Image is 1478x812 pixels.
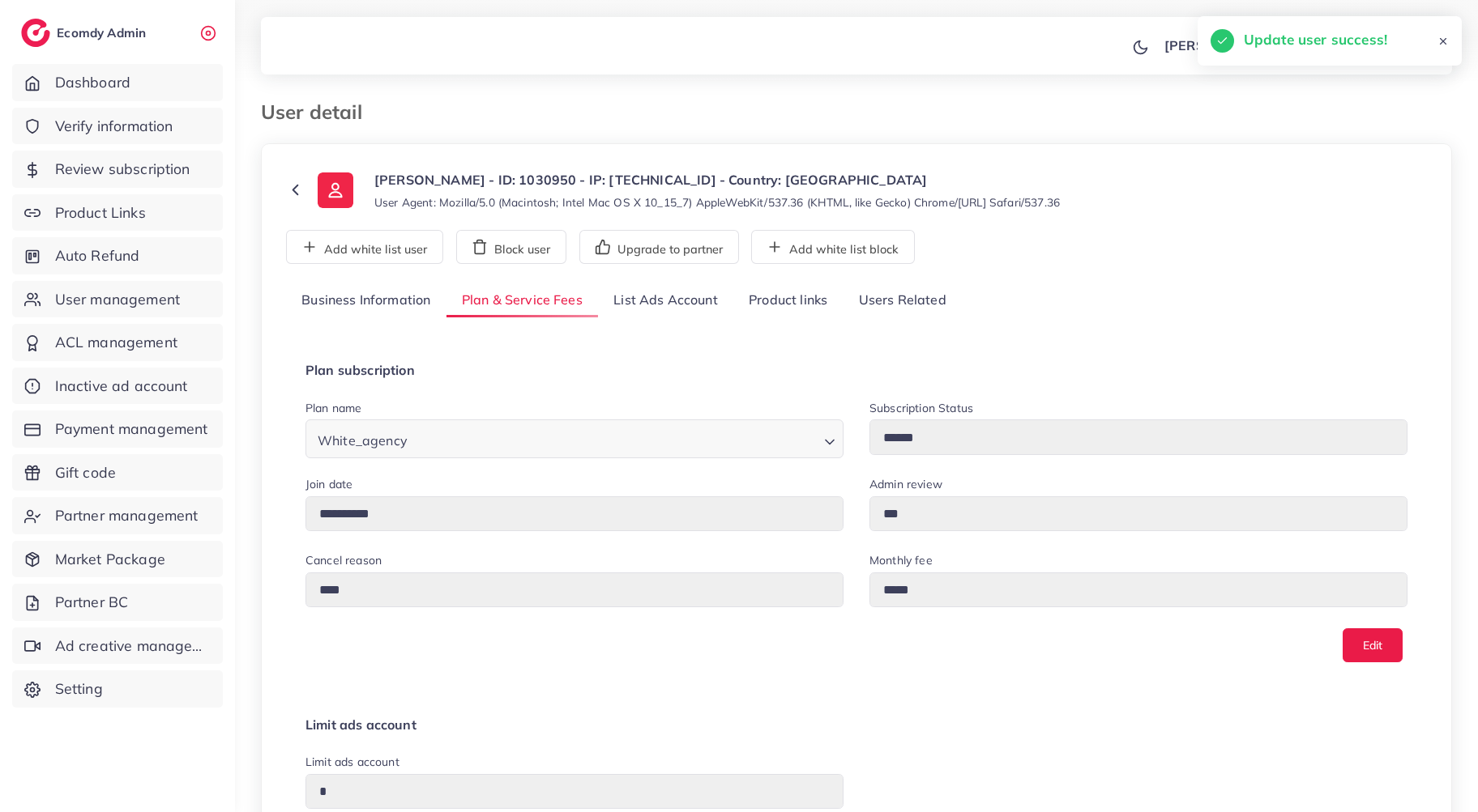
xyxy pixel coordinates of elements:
[55,72,130,93] span: Dashboard
[21,19,50,47] img: logo
[12,497,223,534] a: Partner management
[286,230,443,264] button: Add white list user
[1343,628,1403,661] button: Edit
[12,64,223,101] a: Dashboard
[305,419,844,457] div: Search for option
[305,717,1408,733] h4: Limit ads account
[869,400,973,416] label: Subscription Status
[12,108,223,145] a: Verify information
[55,592,129,613] span: Partner BC
[286,283,446,318] a: Business Information
[412,425,818,453] input: Search for option
[305,476,352,492] label: Join date
[843,283,961,318] a: Users Related
[12,151,223,188] a: Review subscription
[869,476,942,492] label: Admin review
[374,194,1060,210] small: User Agent: Mozilla/5.0 (Macintosh; Intel Mac OS X 10_15_7) AppleWebKit/537.36 (KHTML, like Gecko...
[55,289,180,310] span: User management
[318,172,353,208] img: ic-user-info.36bf1079.svg
[55,376,188,397] span: Inactive ad account
[12,584,223,621] a: Partner BC
[1244,29,1387,50] h5: Update user success!
[55,245,140,266] span: Auto Refund
[1164,36,1390,55] p: [PERSON_NAME] [PERSON_NAME]
[55,678,103,699] span: Setting
[12,237,223,274] a: Auto Refund
[55,636,211,657] span: Ad creative management
[1155,29,1439,62] a: [PERSON_NAME] [PERSON_NAME]avatar
[598,283,733,318] a: List Ads Account
[12,454,223,491] a: Gift code
[751,230,915,264] button: Add white list block
[305,363,1408,378] h4: Plan subscription
[57,25,150,40] h2: Ecomdy Admin
[305,552,382,568] label: Cancel reason
[12,541,223,578] a: Market Package
[12,324,223,361] a: ACL management
[12,627,223,665] a: Ad creative management
[12,281,223,318] a: User management
[55,549,165,570] span: Market Package
[261,100,375,124] h3: User detail
[456,230,566,264] button: Block user
[733,283,843,318] a: Product links
[579,230,739,264] button: Upgrade to partner
[869,552,933,568] label: Monthly fee
[21,19,150,47] a: logoEcomdy Admin
[55,505,199,526] span: Partner management
[55,202,146,223] span: Product Links
[305,754,399,770] label: Limit ads account
[55,332,177,353] span: ACL management
[12,670,223,708] a: Setting
[55,159,190,180] span: Review subscription
[12,368,223,405] a: Inactive ad account
[12,410,223,448] a: Payment management
[305,400,361,416] label: Plan name
[12,194,223,232] a: Product Links
[374,170,1060,189] p: [PERSON_NAME] - ID: 1030950 - IP: [TECHNICAL_ID] - Country: [GEOGRAPHIC_DATA]
[446,283,598,318] a: Plan & Service Fees
[55,462,116,483] span: Gift code
[314,429,411,453] span: White_agency
[55,116,173,137] span: Verify information
[55,419,208,440] span: Payment management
